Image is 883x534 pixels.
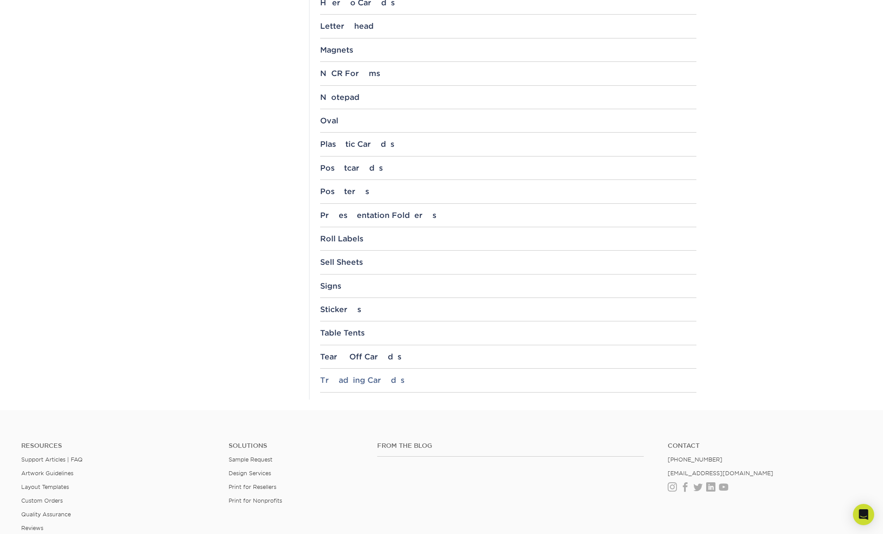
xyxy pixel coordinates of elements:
[320,116,696,125] div: Oval
[320,352,696,361] div: Tear Off Cards
[21,456,83,463] a: Support Articles | FAQ
[320,258,696,267] div: Sell Sheets
[229,442,363,450] h4: Solutions
[320,164,696,172] div: Postcards
[21,497,63,504] a: Custom Orders
[320,376,696,385] div: Trading Cards
[853,504,874,525] div: Open Intercom Messenger
[229,497,282,504] a: Print for Nonprofits
[320,211,696,220] div: Presentation Folders
[377,442,644,450] h4: From the Blog
[668,456,722,463] a: [PHONE_NUMBER]
[320,328,696,337] div: Table Tents
[21,470,73,477] a: Artwork Guidelines
[229,484,276,490] a: Print for Resellers
[320,22,696,31] div: Letterhead
[320,305,696,314] div: Stickers
[320,140,696,149] div: Plastic Cards
[229,456,272,463] a: Sample Request
[668,442,862,450] a: Contact
[320,187,696,196] div: Posters
[21,484,69,490] a: Layout Templates
[320,93,696,102] div: Notepad
[320,69,696,78] div: NCR Forms
[320,234,696,243] div: Roll Labels
[320,282,696,290] div: Signs
[668,470,773,477] a: [EMAIL_ADDRESS][DOMAIN_NAME]
[320,46,696,54] div: Magnets
[21,442,215,450] h4: Resources
[229,470,271,477] a: Design Services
